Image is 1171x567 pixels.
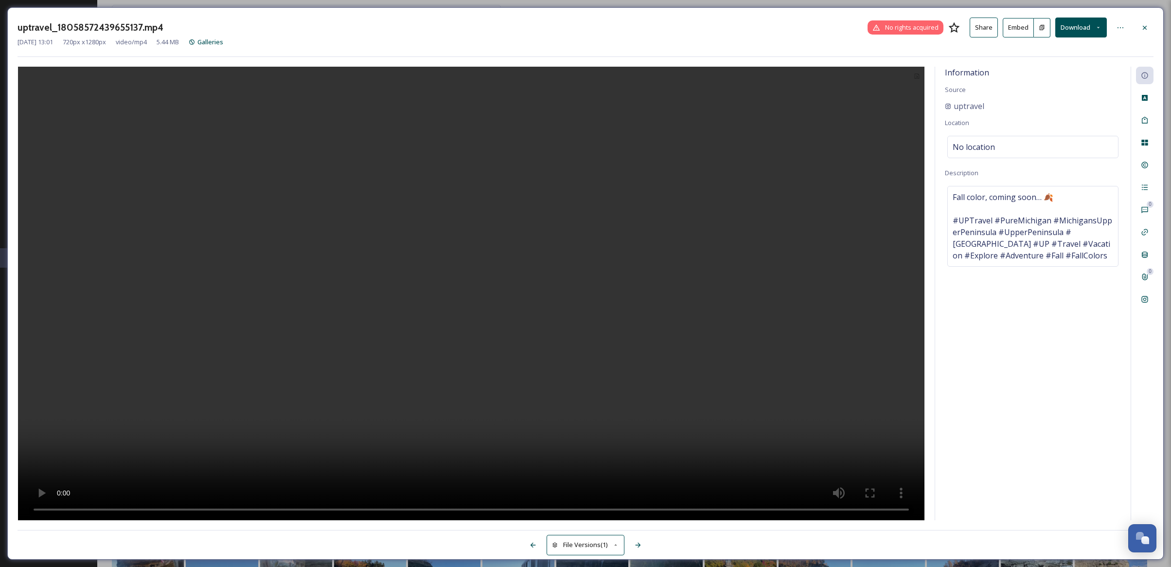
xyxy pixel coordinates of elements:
button: Download [1055,18,1107,37]
span: [DATE] 13:01 [18,37,53,47]
div: 0 [1147,268,1153,275]
span: Galleries [197,37,223,46]
span: Source [945,85,966,94]
span: 720 px x 1280 px [63,37,106,47]
span: Location [945,118,969,127]
button: File Versions(1) [547,535,624,555]
span: Fall color, coming soon… 🍂 #UPTravel #PureMichigan #MichigansUpperPeninsula #UpperPeninsula #[GEO... [953,191,1113,261]
div: 0 [1147,201,1153,208]
span: No rights acquired [885,23,939,32]
span: No location [953,141,995,153]
h3: uptravel_18058572439655137.mp4 [18,20,163,35]
span: uptravel [954,100,984,112]
a: uptravel [945,100,984,112]
button: Share [970,18,998,37]
span: video/mp4 [116,37,147,47]
span: Description [945,168,978,177]
button: Open Chat [1128,524,1156,552]
button: Embed [1003,18,1034,37]
span: 5.44 MB [157,37,179,47]
span: Information [945,67,989,78]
